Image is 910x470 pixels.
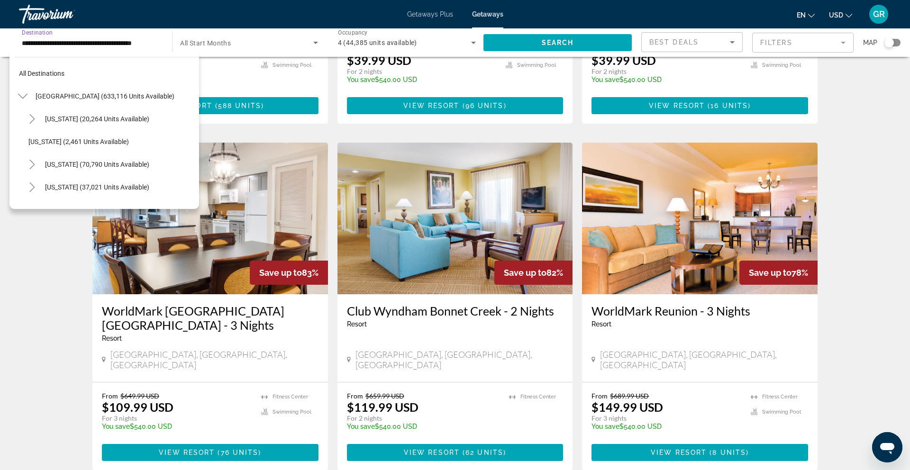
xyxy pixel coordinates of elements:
[591,414,741,423] p: For 3 nights
[591,53,656,67] p: $39.99 USD
[591,392,608,400] span: From
[347,97,564,114] button: View Resort(96 units)
[215,449,261,456] span: ( )
[102,444,318,461] button: View Resort(76 units)
[14,65,199,82] button: All destinations
[40,179,199,196] button: [US_STATE] (37,021 units available)
[40,110,199,127] button: [US_STATE] (20,264 units available)
[355,349,564,370] span: [GEOGRAPHIC_DATA], [GEOGRAPHIC_DATA], [GEOGRAPHIC_DATA]
[347,423,500,430] p: $540.00 USD
[365,392,404,400] span: $659.99 USD
[347,400,419,414] p: $119.99 USD
[591,304,808,318] a: WorldMark Reunion - 3 Nights
[110,349,318,370] span: [GEOGRAPHIC_DATA], [GEOGRAPHIC_DATA], [GEOGRAPHIC_DATA]
[31,88,199,105] button: [GEOGRAPHIC_DATA] (633,116 units available)
[19,70,64,77] span: All destinations
[739,261,818,285] div: 78%
[600,349,808,370] span: [GEOGRAPHIC_DATA], [GEOGRAPHIC_DATA], [GEOGRAPHIC_DATA]
[218,102,261,109] span: 588 units
[36,92,174,100] span: [GEOGRAPHIC_DATA] (633,116 units available)
[407,10,453,18] a: Getaways Plus
[347,76,375,83] span: You save
[707,449,749,456] span: ( )
[337,143,573,294] img: 6369I01X.jpg
[403,102,459,109] span: View Resort
[797,11,806,19] span: en
[347,304,564,318] a: Club Wyndham Bonnet Creek - 2 Nights
[102,400,173,414] p: $109.99 USD
[829,8,852,22] button: Change currency
[591,320,611,328] span: Resort
[459,102,506,109] span: ( )
[28,138,129,145] span: [US_STATE] (2,461 units available)
[829,11,843,19] span: USD
[591,444,808,461] button: View Resort(8 units)
[591,400,663,414] p: $149.99 USD
[712,449,746,456] span: 8 units
[749,268,792,278] span: Save up to
[212,102,264,109] span: ( )
[542,39,574,46] span: Search
[92,143,328,294] img: 5945I01X.jpg
[504,268,546,278] span: Save up to
[45,161,149,168] span: [US_STATE] (70,790 units available)
[221,449,259,456] span: 76 units
[24,179,40,196] button: Toggle Colorado (37,021 units available)
[24,201,199,218] button: [US_STATE] (43 units available)
[102,304,318,332] a: WorldMark [GEOGRAPHIC_DATA] [GEOGRAPHIC_DATA] - 3 Nights
[404,449,460,456] span: View Resort
[19,2,114,27] a: Travorium
[347,423,375,430] span: You save
[710,102,748,109] span: 16 units
[649,38,699,46] span: Best Deals
[273,394,308,400] span: Fitness Center
[472,10,503,18] a: Getaways
[102,97,318,114] button: View Resort(588 units)
[338,39,417,46] span: 4 (44,385 units available)
[460,449,506,456] span: ( )
[347,444,564,461] button: View Resort(62 units)
[102,423,252,430] p: $540.00 USD
[347,392,363,400] span: From
[591,97,808,114] a: View Resort(16 units)
[705,102,751,109] span: ( )
[649,102,705,109] span: View Resort
[752,32,854,53] button: Filter
[494,261,573,285] div: 82%
[591,76,619,83] span: You save
[102,414,252,423] p: For 3 nights
[159,449,215,456] span: View Resort
[102,334,122,342] span: Resort
[347,76,497,83] p: $540.00 USD
[347,320,367,328] span: Resort
[591,76,741,83] p: $540.00 USD
[347,53,411,67] p: $39.99 USD
[866,4,891,24] button: User Menu
[649,36,735,48] mat-select: Sort by
[465,449,503,456] span: 62 units
[273,409,311,415] span: Swimming Pool
[259,268,302,278] span: Save up to
[24,156,40,173] button: Toggle California (70,790 units available)
[762,394,798,400] span: Fitness Center
[24,133,199,150] button: [US_STATE] (2,461 units available)
[120,392,159,400] span: $649.99 USD
[180,39,231,47] span: All Start Months
[102,392,118,400] span: From
[520,394,556,400] span: Fitness Center
[591,423,741,430] p: $540.00 USD
[762,62,801,68] span: Swimming Pool
[14,88,31,105] button: Toggle United States (633,116 units available)
[483,34,632,51] button: Search
[347,414,500,423] p: For 2 nights
[582,143,818,294] img: C409I01X.jpg
[872,432,902,462] iframe: Button to launch messaging window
